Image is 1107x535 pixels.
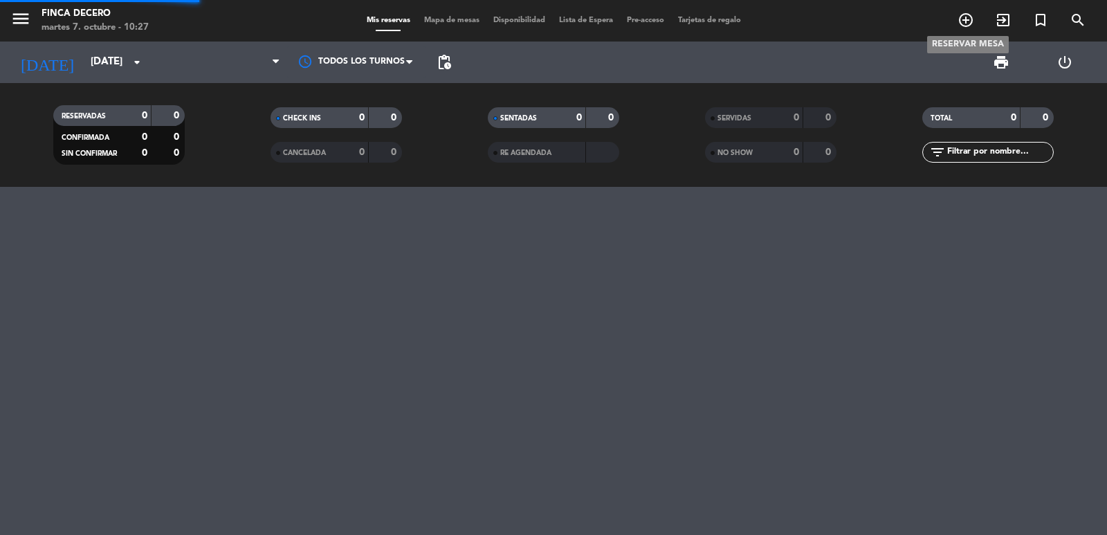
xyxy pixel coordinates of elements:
[958,12,974,28] i: add_circle_outline
[825,147,834,157] strong: 0
[142,132,147,142] strong: 0
[283,115,321,122] span: CHECK INS
[794,113,799,123] strong: 0
[174,132,182,142] strong: 0
[500,115,537,122] span: SENTADAS
[576,113,582,123] strong: 0
[10,47,84,78] i: [DATE]
[174,111,182,120] strong: 0
[486,17,552,24] span: Disponibilidad
[1070,12,1086,28] i: search
[1032,12,1049,28] i: turned_in_not
[436,54,452,71] span: pending_actions
[62,113,106,120] span: RESERVADAS
[359,147,365,157] strong: 0
[717,115,751,122] span: SERVIDAS
[946,145,1053,160] input: Filtrar por nombre...
[825,113,834,123] strong: 0
[359,113,365,123] strong: 0
[42,7,149,21] div: Finca Decero
[174,148,182,158] strong: 0
[1011,113,1016,123] strong: 0
[391,113,399,123] strong: 0
[360,17,417,24] span: Mis reservas
[993,54,1009,71] span: print
[552,17,620,24] span: Lista de Espera
[929,144,946,161] i: filter_list
[717,149,753,156] span: NO SHOW
[1033,42,1097,83] div: LOG OUT
[129,54,145,71] i: arrow_drop_down
[142,111,147,120] strong: 0
[1056,54,1073,71] i: power_settings_new
[417,17,486,24] span: Mapa de mesas
[608,113,616,123] strong: 0
[142,148,147,158] strong: 0
[62,150,117,157] span: SIN CONFIRMAR
[794,147,799,157] strong: 0
[10,8,31,29] i: menu
[283,149,326,156] span: CANCELADA
[391,147,399,157] strong: 0
[1043,113,1051,123] strong: 0
[995,12,1012,28] i: exit_to_app
[927,36,1009,53] div: RESERVAR MESA
[620,17,671,24] span: Pre-acceso
[10,8,31,34] button: menu
[42,21,149,35] div: martes 7. octubre - 10:27
[931,115,952,122] span: TOTAL
[671,17,748,24] span: Tarjetas de regalo
[62,134,109,141] span: CONFIRMADA
[500,149,551,156] span: RE AGENDADA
